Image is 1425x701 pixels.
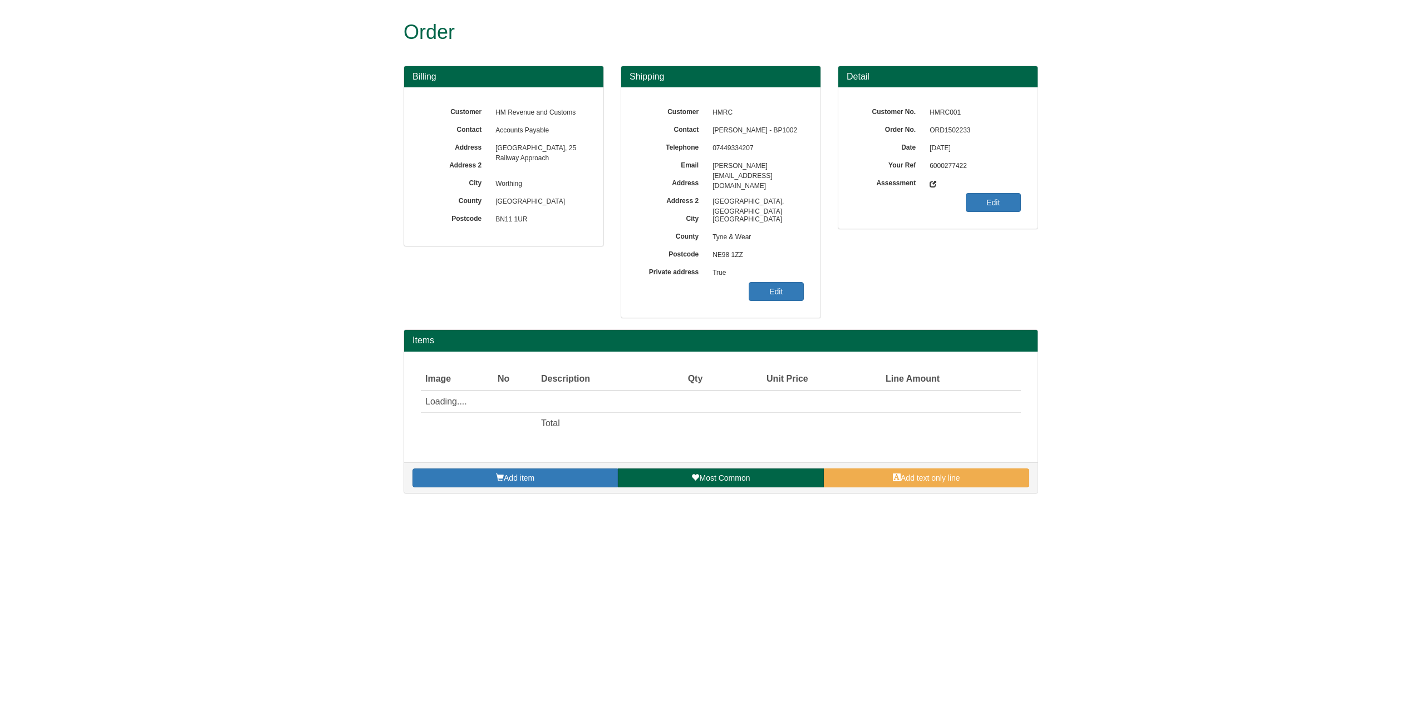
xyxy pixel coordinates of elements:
[638,140,707,152] label: Telephone
[504,473,534,482] span: Add item
[638,104,707,117] label: Customer
[707,122,804,140] span: [PERSON_NAME] - BP1002
[966,193,1021,212] a: Edit
[855,140,924,152] label: Date
[490,193,587,211] span: [GEOGRAPHIC_DATA]
[855,104,924,117] label: Customer No.
[707,246,804,264] span: NE98 1ZZ
[421,122,490,135] label: Contact
[855,175,924,188] label: Assessment
[707,264,804,282] span: True
[490,104,587,122] span: HM Revenue and Customs
[404,21,996,43] h1: Order
[749,282,804,301] a: Edit
[490,211,587,229] span: BN11 1UR
[924,140,1021,157] span: [DATE]
[537,368,657,391] th: Description
[490,175,587,193] span: Worthing
[638,193,707,206] label: Address 2
[638,157,707,170] label: Email
[421,104,490,117] label: Customer
[901,473,960,482] span: Add text only line
[855,122,924,135] label: Order No.
[707,140,804,157] span: 07449334207
[638,229,707,241] label: County
[638,211,707,224] label: City
[707,211,804,229] span: [GEOGRAPHIC_DATA]
[421,157,490,170] label: Address 2
[421,211,490,224] label: Postcode
[924,104,1021,122] span: HMRC001
[630,72,812,82] h3: Shipping
[537,413,657,435] td: Total
[490,140,587,157] span: [GEOGRAPHIC_DATA], 25 Railway Approach
[493,368,537,391] th: No
[490,122,587,140] span: Accounts Payable
[707,229,804,246] span: Tyne & Wear
[638,264,707,277] label: Private address
[847,72,1029,82] h3: Detail
[707,104,804,122] span: HMRC
[421,391,1021,413] td: Loading....
[707,193,804,211] span: [GEOGRAPHIC_DATA], [GEOGRAPHIC_DATA]
[421,140,490,152] label: Address
[707,368,812,391] th: Unit Price
[412,72,595,82] h3: Billing
[421,193,490,206] label: County
[638,246,707,259] label: Postcode
[813,368,944,391] th: Line Amount
[855,157,924,170] label: Your Ref
[699,473,750,482] span: Most Common
[657,368,707,391] th: Qty
[638,122,707,135] label: Contact
[638,175,707,188] label: Address
[924,157,1021,175] span: 6000277422
[924,122,1021,140] span: ORD1502233
[421,175,490,188] label: City
[421,368,493,391] th: Image
[412,335,1029,345] h2: Items
[707,157,804,175] span: [PERSON_NAME][EMAIL_ADDRESS][DOMAIN_NAME]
